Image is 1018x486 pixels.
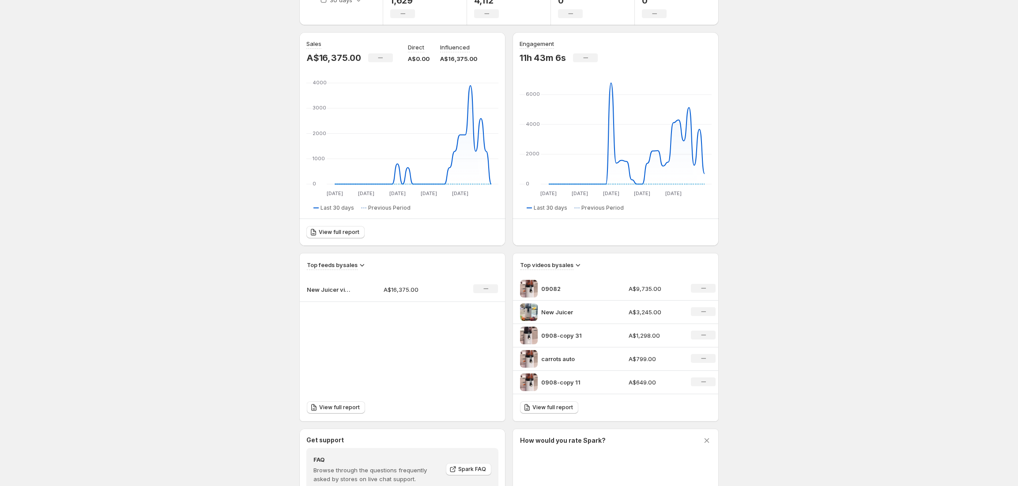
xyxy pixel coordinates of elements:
p: A$16,375.00 [306,53,361,63]
text: [DATE] [634,190,650,196]
p: 11h 43m 6s [520,53,566,63]
text: 0 [313,181,316,187]
text: 1000 [313,155,325,162]
a: Spark FAQ [446,463,491,475]
img: 09082 [520,280,538,298]
p: A$649.00 [629,378,681,387]
text: [DATE] [665,190,682,196]
text: 2000 [526,151,539,157]
h3: Top videos by sales [520,260,573,269]
p: A$3,245.00 [629,308,681,316]
p: A$16,375.00 [384,285,446,294]
p: Browse through the questions frequently asked by stores on live chat support. [313,466,440,483]
img: 0908-copy 11 [520,373,538,391]
span: View full report [532,404,573,411]
p: 09082 [541,284,607,293]
img: New Juicer [520,303,538,321]
a: View full report [306,226,365,238]
a: View full report [520,401,578,414]
h3: Engagement [520,39,554,48]
text: 4000 [313,79,327,86]
span: Last 30 days [534,204,567,211]
span: Spark FAQ [458,466,486,473]
p: 0908-copy 11 [541,378,607,387]
text: [DATE] [389,190,406,196]
p: Direct [408,43,424,52]
p: A$799.00 [629,354,681,363]
span: Last 30 days [320,204,354,211]
p: Influenced [440,43,470,52]
p: carrots auto [541,354,607,363]
h4: FAQ [313,455,440,464]
text: [DATE] [358,190,374,196]
text: 2000 [313,130,326,136]
p: A$9,735.00 [629,284,681,293]
p: New Juicer [541,308,607,316]
h3: Top feeds by sales [307,260,358,269]
text: [DATE] [452,190,468,196]
p: A$16,375.00 [440,54,477,63]
text: [DATE] [421,190,437,196]
h3: How would you rate Spark? [520,436,606,445]
h3: Sales [306,39,321,48]
h3: Get support [306,436,344,445]
p: A$1,298.00 [629,331,681,340]
span: Previous Period [368,204,411,211]
span: View full report [319,229,359,236]
text: 6000 [526,91,540,97]
text: 4000 [526,121,540,127]
p: New Juicer video [307,285,351,294]
img: carrots auto [520,350,538,368]
text: [DATE] [603,190,619,196]
text: [DATE] [540,190,557,196]
span: Previous Period [581,204,624,211]
a: View full report [307,401,365,414]
p: A$0.00 [408,54,430,63]
span: View full report [319,404,360,411]
text: [DATE] [572,190,588,196]
text: 0 [526,181,529,187]
text: 3000 [313,105,326,111]
p: 0908-copy 31 [541,331,607,340]
text: [DATE] [327,190,343,196]
img: 0908-copy 31 [520,327,538,344]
